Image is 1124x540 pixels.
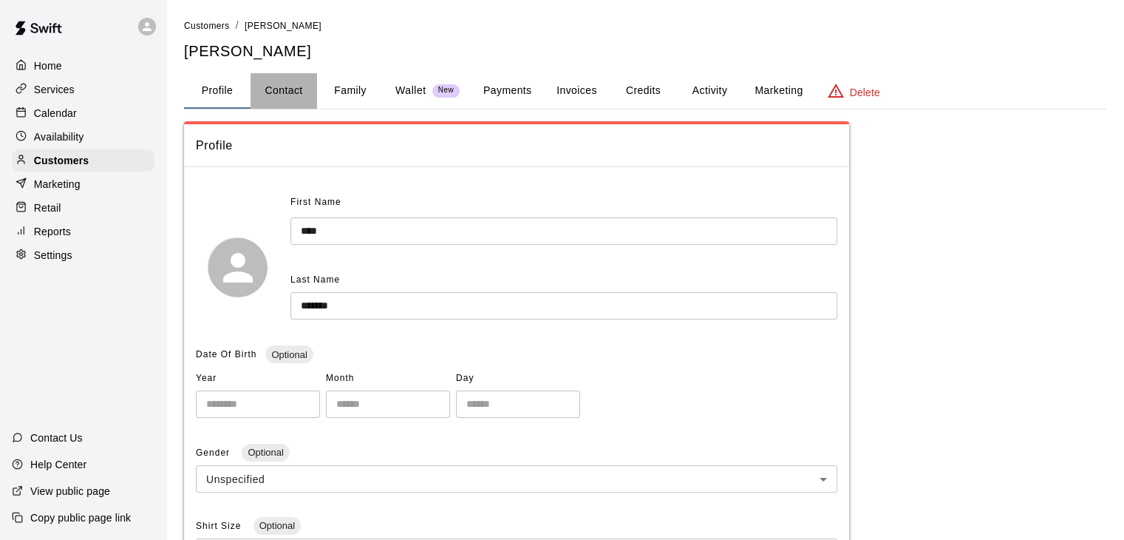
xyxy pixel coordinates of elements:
[242,447,289,458] span: Optional
[290,191,341,215] span: First Name
[34,106,77,121] p: Calendar
[34,153,89,168] p: Customers
[34,82,75,97] p: Services
[471,73,543,109] button: Payments
[850,85,880,100] p: Delete
[34,129,84,144] p: Availability
[30,431,83,445] p: Contact Us
[12,173,154,195] a: Marketing
[184,19,230,31] a: Customers
[12,220,154,243] a: Reports
[326,367,450,391] span: Month
[196,465,837,493] div: Unspecified
[12,244,154,266] a: Settings
[34,248,72,263] p: Settings
[395,83,426,98] p: Wallet
[676,73,743,109] button: Activity
[543,73,610,109] button: Invoices
[30,510,131,525] p: Copy public page link
[196,367,320,391] span: Year
[34,58,62,73] p: Home
[184,73,251,109] button: Profile
[30,484,110,499] p: View public page
[456,367,580,391] span: Day
[184,41,1106,61] h5: [PERSON_NAME]
[12,197,154,219] a: Retail
[34,177,81,192] p: Marketing
[184,18,1106,34] nav: breadcrumb
[196,136,837,155] span: Profile
[34,200,61,215] p: Retail
[251,73,317,109] button: Contact
[265,349,313,360] span: Optional
[12,126,154,148] a: Availability
[245,21,321,31] span: [PERSON_NAME]
[610,73,676,109] button: Credits
[12,78,154,101] a: Services
[253,520,301,531] span: Optional
[30,457,86,472] p: Help Center
[743,73,814,109] button: Marketing
[236,18,239,33] li: /
[12,55,154,77] a: Home
[34,224,71,239] p: Reports
[196,448,233,458] span: Gender
[184,73,1106,109] div: basic tabs example
[317,73,384,109] button: Family
[184,21,230,31] span: Customers
[196,349,256,360] span: Date Of Birth
[432,86,460,95] span: New
[196,521,245,531] span: Shirt Size
[12,102,154,124] a: Calendar
[12,149,154,172] a: Customers
[290,274,340,285] span: Last Name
